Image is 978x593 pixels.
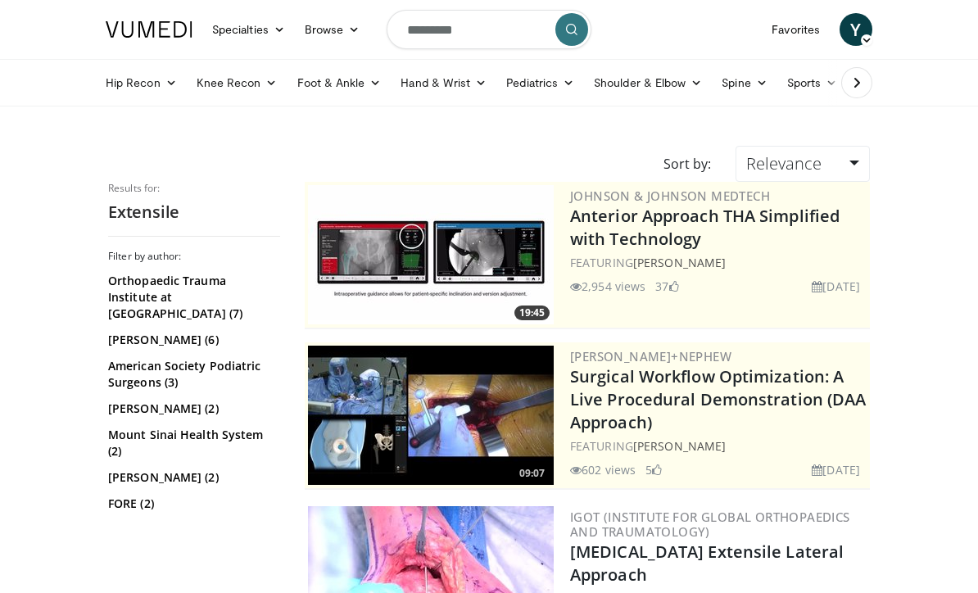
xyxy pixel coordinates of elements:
a: FORE (2) [108,496,276,512]
a: Anterior Approach THA Simplified with Technology [570,205,840,250]
a: Surgical Workflow Optimization: A Live Procedural Demonstration (DAA Approach) [570,365,866,433]
a: 09:07 [308,346,554,485]
a: Knee Recon [187,66,288,99]
li: 5 [645,461,662,478]
a: Johnson & Johnson MedTech [570,188,770,204]
a: Foot & Ankle [288,66,392,99]
li: [DATE] [812,461,860,478]
h2: Extensile [108,201,280,223]
li: 2,954 views [570,278,645,295]
li: 602 views [570,461,636,478]
a: [MEDICAL_DATA] Extensile Lateral Approach [570,541,844,586]
span: 19:45 [514,306,550,320]
a: Hand & Wrist [391,66,496,99]
div: FEATURING [570,254,867,271]
a: Orthopaedic Trauma Institute at [GEOGRAPHIC_DATA] (7) [108,273,276,322]
a: [PERSON_NAME] (6) [108,332,276,348]
a: Spine [712,66,777,99]
a: 19:45 [308,185,554,324]
a: Pediatrics [496,66,584,99]
span: Relevance [746,152,822,174]
img: bcfc90b5-8c69-4b20-afee-af4c0acaf118.300x170_q85_crop-smart_upscale.jpg [308,346,554,485]
img: 06bb1c17-1231-4454-8f12-6191b0b3b81a.300x170_q85_crop-smart_upscale.jpg [308,185,554,324]
img: VuMedi Logo [106,21,192,38]
a: [PERSON_NAME] (2) [108,469,276,486]
li: [DATE] [812,278,860,295]
a: [PERSON_NAME] (2) [108,401,276,417]
span: 09:07 [514,466,550,481]
div: FEATURING [570,437,867,455]
h3: Filter by author: [108,250,280,263]
a: Sports [777,66,848,99]
a: [PERSON_NAME] [633,255,726,270]
a: Favorites [762,13,830,46]
a: Relevance [736,146,870,182]
a: Mount Sinai Health System (2) [108,427,276,459]
input: Search topics, interventions [387,10,591,49]
a: Specialties [202,13,295,46]
li: 37 [655,278,678,295]
a: Hip Recon [96,66,187,99]
a: [PERSON_NAME]+Nephew [570,348,731,364]
a: [PERSON_NAME] (2) [108,522,276,538]
a: [PERSON_NAME] [633,438,726,454]
a: Browse [295,13,370,46]
a: American Society Podiatric Surgeons (3) [108,358,276,391]
a: Shoulder & Elbow [584,66,712,99]
div: Sort by: [651,146,723,182]
a: Y [840,13,872,46]
a: IGOT (Institute for Global Orthopaedics and Traumatology) [570,509,850,540]
p: Results for: [108,182,280,195]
